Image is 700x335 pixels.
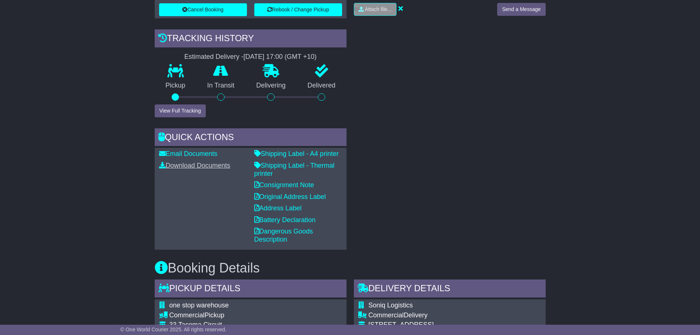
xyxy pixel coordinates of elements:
button: View Full Tracking [155,104,206,117]
div: Delivery [369,311,541,320]
a: Battery Declaration [254,216,316,224]
span: Commercial [369,311,404,319]
a: Shipping Label - A4 printer [254,150,339,157]
p: Pickup [155,82,197,90]
span: one stop warehouse [169,302,229,309]
a: Consignment Note [254,181,314,189]
div: [DATE] 17:00 (GMT +10) [244,53,317,61]
div: Estimated Delivery - [155,53,347,61]
span: Commercial [169,311,205,319]
a: Address Label [254,204,302,212]
a: Dangerous Goods Description [254,228,313,243]
p: In Transit [196,82,245,90]
div: 33 Tacoma Circuit [169,321,342,329]
a: Download Documents [159,162,230,169]
button: Cancel Booking [159,3,247,16]
span: © One World Courier 2025. All rights reserved. [121,327,227,332]
p: Delivering [245,82,297,90]
h3: Booking Details [155,261,546,275]
a: Shipping Label - Thermal printer [254,162,335,177]
a: Original Address Label [254,193,326,200]
div: Pickup [169,311,342,320]
div: Delivery Details [354,279,546,299]
span: Soniq Logistics [369,302,413,309]
button: Send a Message [497,3,545,16]
p: Delivered [297,82,347,90]
div: [STREET_ADDRESS] [369,321,541,329]
a: Email Documents [159,150,218,157]
div: Quick Actions [155,128,347,148]
div: Pickup Details [155,279,347,299]
div: Tracking history [155,29,347,49]
button: Rebook / Change Pickup [254,3,342,16]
